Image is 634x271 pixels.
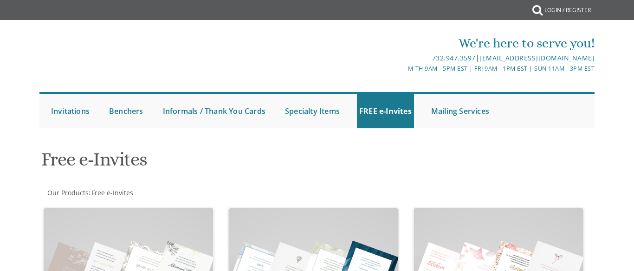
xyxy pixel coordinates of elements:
h1: Free e-Invites [41,149,405,177]
a: FREE e-Invites [357,94,414,128]
a: Invitations [49,94,92,128]
a: Mailing Services [429,94,492,128]
div: We're here to serve you! [225,34,595,53]
a: Informals / Thank You Cards [161,94,268,128]
a: Free e-Invites [91,188,133,197]
div: | [225,53,595,64]
a: [EMAIL_ADDRESS][DOMAIN_NAME] [479,53,595,62]
div: M-Th 9am - 5pm EST | Fri 9am - 1pm EST | Sun 11am - 3pm EST [225,64,595,73]
a: Benchers [107,94,146,128]
a: 732.947.3597 [432,53,476,62]
a: Our Products [46,188,89,197]
div: : [39,188,317,198]
a: Specialty Items [283,94,342,128]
